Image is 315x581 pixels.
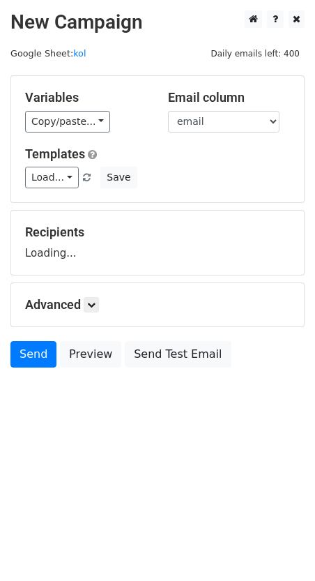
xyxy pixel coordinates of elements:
span: Daily emails left: 400 [206,46,305,61]
h2: New Campaign [10,10,305,34]
a: Templates [25,146,85,161]
h5: Advanced [25,297,290,312]
small: Google Sheet: [10,48,86,59]
button: Save [100,167,137,188]
a: Daily emails left: 400 [206,48,305,59]
a: Send Test Email [125,341,231,368]
a: Preview [60,341,121,368]
div: Loading... [25,225,290,261]
h5: Recipients [25,225,290,240]
h5: Variables [25,90,147,105]
a: Load... [25,167,79,188]
a: Send [10,341,56,368]
a: Copy/paste... [25,111,110,133]
a: kol [73,48,86,59]
h5: Email column [168,90,290,105]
